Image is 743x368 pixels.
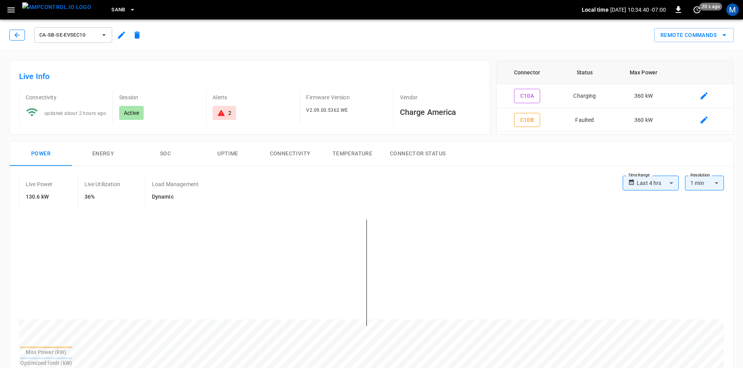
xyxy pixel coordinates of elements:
button: C10B [514,113,541,127]
button: set refresh interval [691,4,703,16]
div: Last 4 hrs [637,176,679,190]
button: SOC [134,141,197,166]
p: [DATE] 10:34:40 -07:00 [610,6,666,14]
th: Connector [497,61,557,84]
td: 360 kW [612,84,675,108]
h6: Live Info [19,70,481,83]
p: Firmware Version [306,93,387,101]
h6: 36% [85,193,120,201]
h6: Charge America [400,106,481,118]
p: Active [124,109,139,117]
table: connector table [497,61,733,132]
div: 1 min [685,176,724,190]
button: Energy [72,141,134,166]
p: Alerts [213,93,293,101]
th: Max Power [612,61,675,84]
button: C10A [514,89,541,103]
th: Status [557,61,612,84]
span: ca-sb-se-evseC10 [39,31,97,40]
p: Load Management [152,180,199,188]
p: Vendor [400,93,481,101]
span: SanB [111,5,125,14]
div: profile-icon [726,4,739,16]
div: remote commands options [654,28,734,42]
button: Temperature [321,141,384,166]
td: 360 kW [612,108,675,132]
td: Faulted [557,108,612,132]
label: Time Range [628,172,650,178]
img: ampcontrol.io logo [22,2,91,12]
h6: Dynamic [152,193,199,201]
button: Power [10,141,72,166]
p: Session [119,93,200,101]
h6: 130.6 kW [26,193,53,201]
button: ca-sb-se-evseC10 [34,27,112,43]
div: 2 [228,109,231,117]
td: Charging [557,84,612,108]
button: Uptime [197,141,259,166]
button: SanB [108,2,139,18]
button: Connector Status [384,141,452,166]
label: Resolution [690,172,710,178]
p: Connectivity [26,93,106,101]
p: Live Power [26,180,53,188]
p: Local time [582,6,609,14]
span: updated about 2 hours ago [44,111,106,116]
button: Connectivity [259,141,321,166]
p: Live Utilization [85,180,120,188]
button: Remote Commands [654,28,734,42]
span: V2.09.00.5362.WE [306,107,348,113]
span: 20 s ago [699,3,722,11]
